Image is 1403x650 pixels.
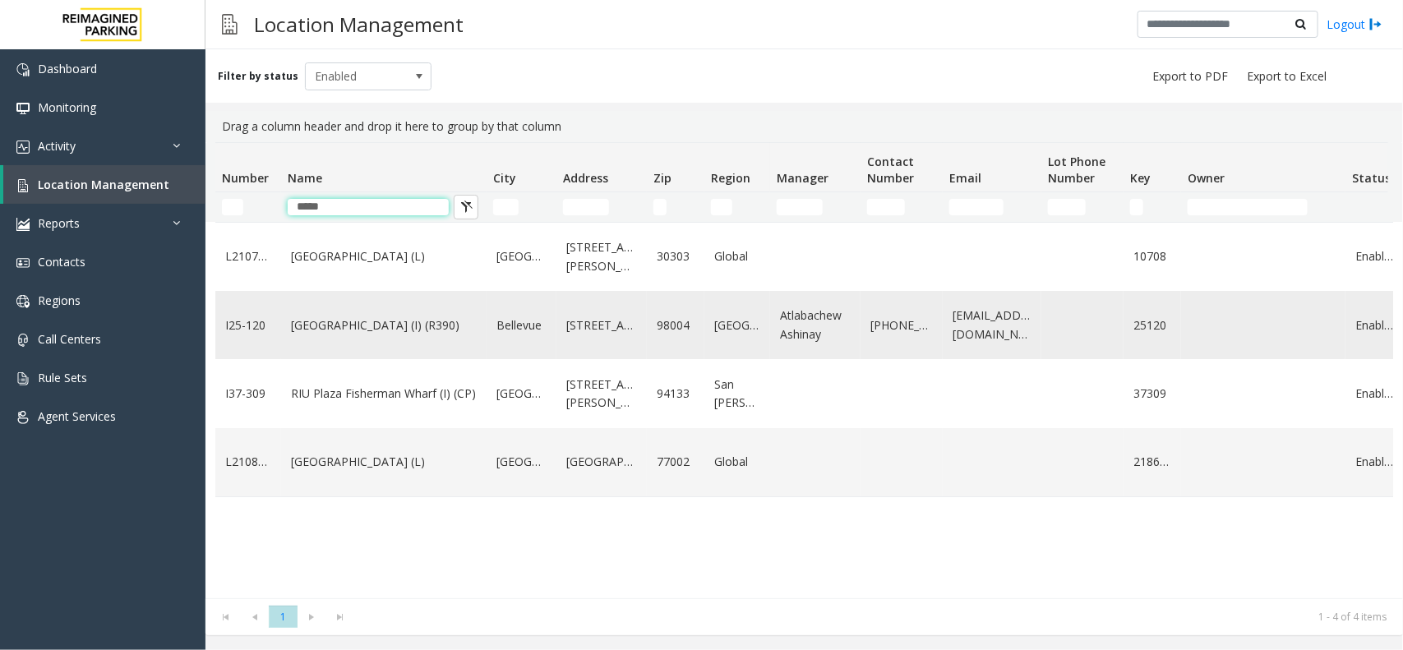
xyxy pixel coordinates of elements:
span: Number [222,170,269,186]
a: [STREET_ADDRESS][PERSON_NAME] [566,238,637,275]
a: [STREET_ADDRESS] [566,316,637,334]
span: Contacts [38,254,85,270]
span: Dashboard [38,61,97,76]
a: 37309 [1133,385,1171,403]
a: 30303 [657,247,695,265]
span: Name [288,170,322,186]
input: Address Filter [563,199,609,215]
a: San [PERSON_NAME] [714,376,760,413]
img: 'icon' [16,102,30,115]
a: Location Management [3,165,205,204]
td: Lot Phone Number Filter [1041,192,1124,222]
a: [GEOGRAPHIC_DATA] [566,453,637,471]
span: Address [563,170,608,186]
img: 'icon' [16,372,30,385]
input: Manager Filter [777,199,823,215]
input: Zip Filter [653,199,667,215]
span: Reports [38,215,80,231]
input: Region Filter [711,199,732,215]
a: Bellevue [496,316,547,334]
img: pageIcon [222,4,238,44]
span: Contact Number [867,154,914,186]
a: L21070800 [225,247,271,265]
label: Filter by status [218,69,298,84]
img: logout [1369,16,1382,33]
span: Owner [1188,170,1225,186]
a: Enabled [1355,247,1393,265]
div: Data table [205,142,1403,598]
img: 'icon' [16,63,30,76]
input: Key Filter [1130,199,1143,215]
img: 'icon' [16,218,30,231]
span: Email [949,170,981,186]
span: Zip [653,170,672,186]
td: Key Filter [1124,192,1181,222]
a: [EMAIL_ADDRESS][DOMAIN_NAME] [953,307,1031,343]
td: Zip Filter [647,192,704,222]
td: Address Filter [556,192,647,222]
a: 94133 [657,385,695,403]
a: Logout [1327,16,1382,33]
a: Enabled [1355,316,1393,334]
span: Export to PDF [1152,68,1228,85]
a: [GEOGRAPHIC_DATA] [714,316,760,334]
a: [GEOGRAPHIC_DATA] (L) [291,453,477,471]
a: 77002 [657,453,695,471]
span: Manager [777,170,828,186]
button: Export to Excel [1240,65,1333,88]
a: 218691 [1133,453,1171,471]
span: Regions [38,293,81,308]
a: [GEOGRAPHIC_DATA] [496,247,547,265]
span: Call Centers [38,331,101,347]
a: 98004 [657,316,695,334]
a: Enabled [1355,385,1393,403]
img: 'icon' [16,295,30,308]
input: Number Filter [222,199,243,215]
span: Export to Excel [1247,68,1327,85]
a: [STREET_ADDRESS][PERSON_NAME] [566,376,637,413]
span: Activity [38,138,76,154]
a: Global [714,453,760,471]
img: 'icon' [16,141,30,154]
img: 'icon' [16,411,30,424]
a: I37-309 [225,385,271,403]
button: Clear [454,195,478,219]
span: City [493,170,516,186]
img: 'icon' [16,334,30,347]
input: City Filter [493,199,519,215]
input: Contact Number Filter [867,199,905,215]
img: 'icon' [16,179,30,192]
kendo-pager-info: 1 - 4 of 4 items [365,610,1387,624]
td: Region Filter [704,192,770,222]
input: Lot Phone Number Filter [1048,199,1086,215]
a: 25120 [1133,316,1171,334]
span: Agent Services [38,408,116,424]
input: Name Filter [288,199,449,215]
input: Email Filter [949,199,1004,215]
span: Rule Sets [38,370,87,385]
a: I25-120 [225,316,271,334]
span: Page 1 [269,606,298,628]
span: Region [711,170,750,186]
td: Email Filter [943,192,1041,222]
td: Status Filter [1345,192,1403,222]
td: Name Filter [281,192,487,222]
a: [GEOGRAPHIC_DATA] (L) [291,247,477,265]
td: Contact Number Filter [861,192,943,222]
span: Key [1130,170,1151,186]
a: Global [714,247,760,265]
a: L21086910 [225,453,271,471]
span: Lot Phone Number [1048,154,1105,186]
img: 'icon' [16,256,30,270]
a: RIU Plaza Fisherman Wharf (I) (CP) [291,385,477,403]
span: Enabled [306,63,406,90]
a: 10708 [1133,247,1171,265]
span: Monitoring [38,99,96,115]
button: Export to PDF [1146,65,1235,88]
h3: Location Management [246,4,472,44]
td: City Filter [487,192,556,222]
a: [GEOGRAPHIC_DATA] [496,453,547,471]
a: Atlabachew Ashinay [780,307,851,343]
a: Enabled [1355,453,1393,471]
span: Location Management [38,177,169,192]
